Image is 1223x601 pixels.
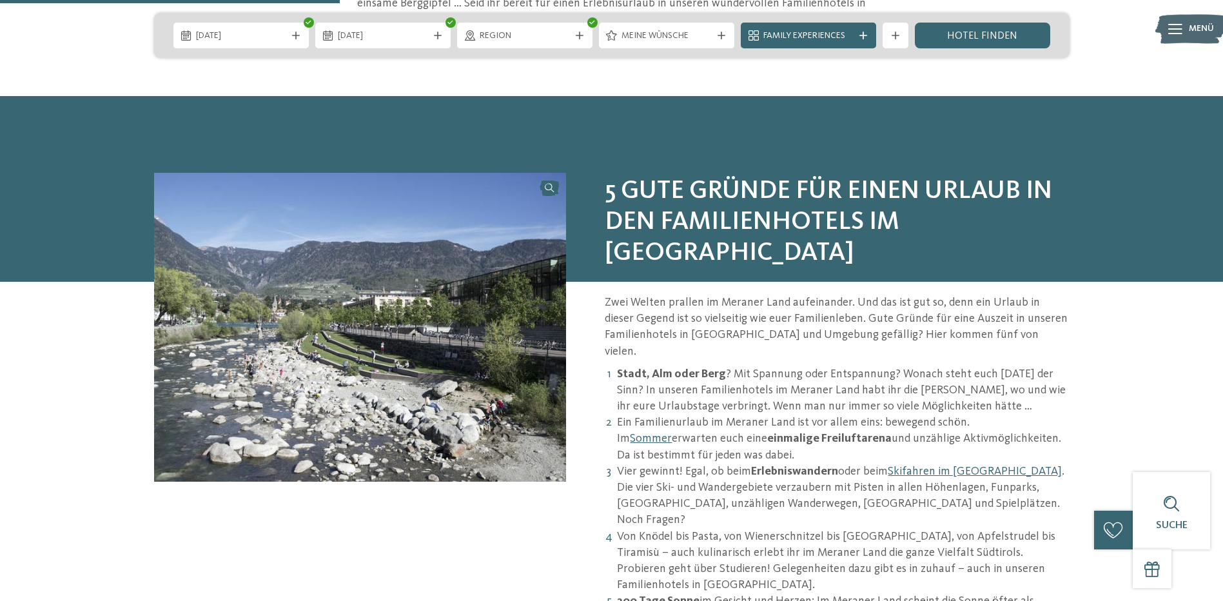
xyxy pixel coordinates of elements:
img: Familienhotels in Meran – Abwechslung pur! [154,173,566,482]
a: Hotel finden [915,23,1050,48]
a: Sommer [630,433,672,444]
strong: Erlebniswandern [751,466,838,477]
span: 5 gute Gründe für einen Urlaub in den Familienhotels im [GEOGRAPHIC_DATA] [605,176,1070,269]
span: Family Experiences [763,30,854,43]
li: ? Mit Spannung oder Entspannung? Wonach steht euch [DATE] der Sinn? In unseren Familienhotels im ... [605,366,1070,415]
strong: einmalige Freiluftarena [767,433,892,444]
span: Meine Wünsche [621,30,712,43]
li: Vier gewinnt! Egal, ob beim oder beim . Die vier Ski- und Wandergebiete verzaubern mit Pisten in ... [605,464,1070,529]
span: Region [480,30,570,43]
p: Zwei Welten prallen im Meraner Land aufeinander. Und das ist gut so, denn ein Urlaub in dieser Ge... [605,295,1070,360]
span: [DATE] [338,30,428,43]
li: Ein Familienurlaub im Meraner Land ist vor allem eins: bewegend schön. Im erwarten euch eine und ... [605,415,1070,464]
span: [DATE] [196,30,286,43]
li: Von Knödel bis Pasta, von Wienerschnitzel bis [GEOGRAPHIC_DATA], von Apfelstrudel bis Tiramisù – ... [605,529,1070,594]
span: Suche [1156,520,1188,531]
a: Skifahren im [GEOGRAPHIC_DATA] [888,466,1062,477]
strong: Stadt, Alm oder Berg [617,368,726,380]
